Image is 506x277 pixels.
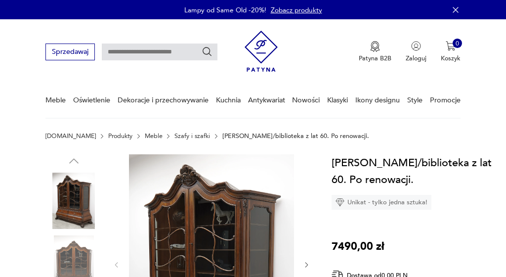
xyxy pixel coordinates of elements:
h1: [PERSON_NAME]/biblioteka z lat 60. Po renowacji. [332,154,498,188]
button: 0Koszyk [441,41,461,63]
a: Produkty [108,133,132,139]
img: Ikona diamentu [336,198,344,207]
p: Zaloguj [406,54,426,63]
img: Ikona medalu [370,41,380,52]
img: Zdjęcie produktu Zabytkowa witryna/biblioteka z lat 60. Po renowacji. [45,173,102,229]
button: Sprzedawaj [45,44,94,60]
a: Ikony designu [355,83,400,117]
a: Oświetlenie [73,83,110,117]
a: Meble [45,83,66,117]
a: Szafy i szafki [174,133,210,139]
a: Meble [145,133,163,139]
div: 0 [453,39,463,48]
p: Lampy od Same Old -20%! [184,5,266,15]
p: [PERSON_NAME]/biblioteka z lat 60. Po renowacji. [222,133,369,139]
a: Sprzedawaj [45,49,94,55]
a: Promocje [430,83,461,117]
a: Ikona medaluPatyna B2B [359,41,391,63]
a: [DOMAIN_NAME] [45,133,96,139]
a: Nowości [292,83,320,117]
button: Zaloguj [406,41,426,63]
p: 7490,00 zł [332,238,384,255]
a: Style [407,83,422,117]
img: Ikona koszyka [446,41,456,51]
p: Koszyk [441,54,461,63]
a: Kuchnia [216,83,241,117]
img: Patyna - sklep z meblami i dekoracjami vintage [245,27,278,75]
button: Szukaj [202,46,212,57]
div: Unikat - tylko jedna sztuka! [332,195,431,210]
a: Klasyki [327,83,348,117]
p: Patyna B2B [359,54,391,63]
img: Ikonka użytkownika [411,41,421,51]
a: Antykwariat [248,83,285,117]
a: Zobacz produkty [271,5,322,15]
a: Dekoracje i przechowywanie [118,83,209,117]
button: Patyna B2B [359,41,391,63]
